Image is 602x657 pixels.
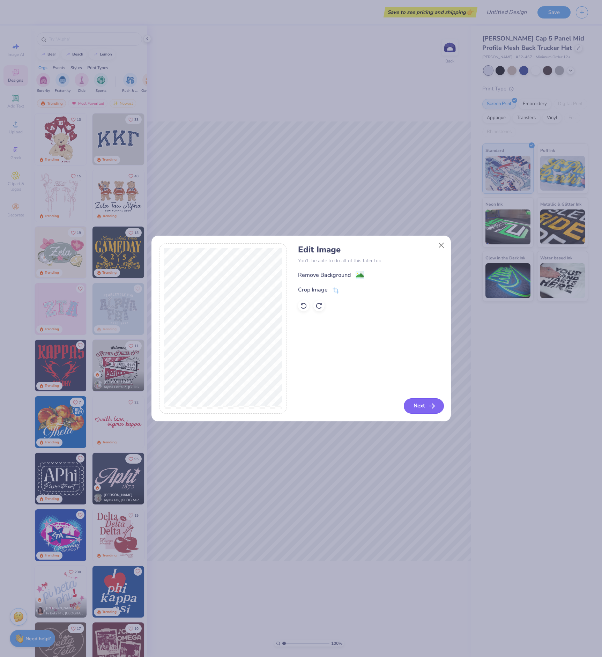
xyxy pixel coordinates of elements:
[298,257,443,264] p: You’ll be able to do all of this later too.
[298,245,443,255] h4: Edit Image
[298,286,328,294] div: Crop Image
[298,271,351,279] div: Remove Background
[404,398,444,414] button: Next
[434,238,448,252] button: Close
